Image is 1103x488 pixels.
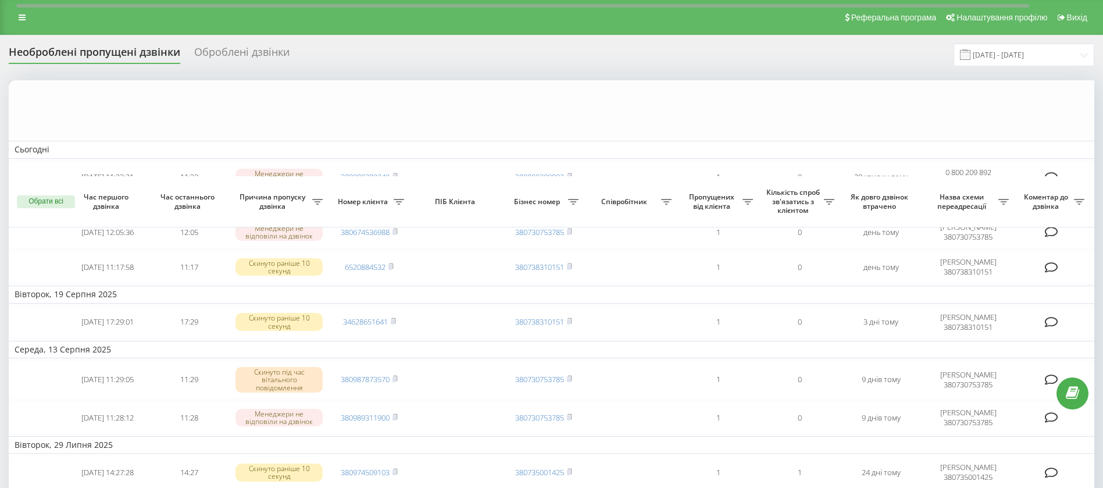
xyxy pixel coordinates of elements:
div: Менеджери не відповіли на дзвінок [235,409,323,426]
div: Скинуто раніше 10 секунд [235,313,323,330]
td: 29 хвилин тому [840,161,922,194]
td: 0 [759,401,840,434]
a: 380730753785 [515,412,564,423]
td: 12:05 [148,216,230,248]
td: 17:29 [148,306,230,339]
td: 11:17 [148,251,230,283]
td: 11:28 [148,401,230,434]
div: Скинуто раніше 10 секунд [235,258,323,276]
td: [DATE] 17:29:01 [67,306,148,339]
a: 380738310151 [515,316,564,327]
div: Скинуто під час вітального повідомлення [235,367,323,393]
a: 380738310151 [515,262,564,272]
td: [PERSON_NAME] 380738310151 [922,251,1015,283]
td: 1 [677,216,759,248]
td: [DATE] 11:33:21 [67,161,148,194]
a: 380730753785 [515,374,564,384]
td: [DATE] 11:29:05 [67,361,148,399]
td: [PERSON_NAME] 380730753785 [922,401,1015,434]
td: 1 [677,361,759,399]
span: Коментар до дзвінка [1020,193,1074,211]
div: Необроблені пропущені дзвінки [9,46,180,64]
td: день тому [840,251,922,283]
span: Налаштування профілю [956,13,1047,22]
td: [PERSON_NAME] 380730753785 [922,361,1015,399]
div: Оброблені дзвінки [194,46,290,64]
td: [DATE] 11:28:12 [67,401,148,434]
span: Час першого дзвінка [76,193,139,211]
td: 0 800 209 892 національна лінія [922,161,1015,194]
a: 34628651641 [343,316,388,327]
td: день тому [840,216,922,248]
a: 380674536988 [341,227,390,237]
td: 0 [759,306,840,339]
td: 1 [677,251,759,283]
a: 6520884532 [345,262,385,272]
span: ПІБ Клієнта [420,197,493,206]
span: Бізнес номер [509,197,568,206]
td: [PERSON_NAME] 380730753785 [922,216,1015,248]
td: 3 дні тому [840,306,922,339]
div: Менеджери не відповіли на дзвінок [235,223,323,241]
a: 380989311900 [341,412,390,423]
span: Пропущених від клієнта [683,193,743,211]
span: Номер клієнта [334,197,394,206]
td: 0 [759,251,840,283]
a: 380800209892 [515,172,564,182]
td: 9 днів тому [840,361,922,399]
span: Співробітник [590,197,661,206]
div: Менеджери не відповіли на дзвінок [235,169,323,186]
span: Час останнього дзвінка [158,193,220,211]
td: 11:33 [148,161,230,194]
td: 9 днів тому [840,401,922,434]
span: Як довго дзвінок втрачено [849,193,912,211]
a: 380735001425 [515,467,564,478]
td: 1 [677,161,759,194]
td: 0 [759,161,840,194]
td: 0 [759,361,840,399]
a: 380980289249 [341,172,390,182]
a: 380730753785 [515,227,564,237]
span: Реферальна програма [851,13,937,22]
span: Вихід [1067,13,1087,22]
td: 0 [759,216,840,248]
td: [PERSON_NAME] 380738310151 [922,306,1015,339]
a: 380987873570 [341,374,390,384]
a: 380974509103 [341,467,390,478]
td: [DATE] 11:17:58 [67,251,148,283]
td: 11:29 [148,361,230,399]
td: 1 [677,401,759,434]
span: Причина пропуску дзвінка [235,193,312,211]
td: [DATE] 12:05:36 [67,216,148,248]
span: Кількість спроб зв'язатись з клієнтом [765,188,824,215]
button: Обрати всі [17,195,75,208]
span: Назва схеми переадресації [927,193,998,211]
div: Скинуто раніше 10 секунд [235,464,323,481]
td: 1 [677,306,759,339]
